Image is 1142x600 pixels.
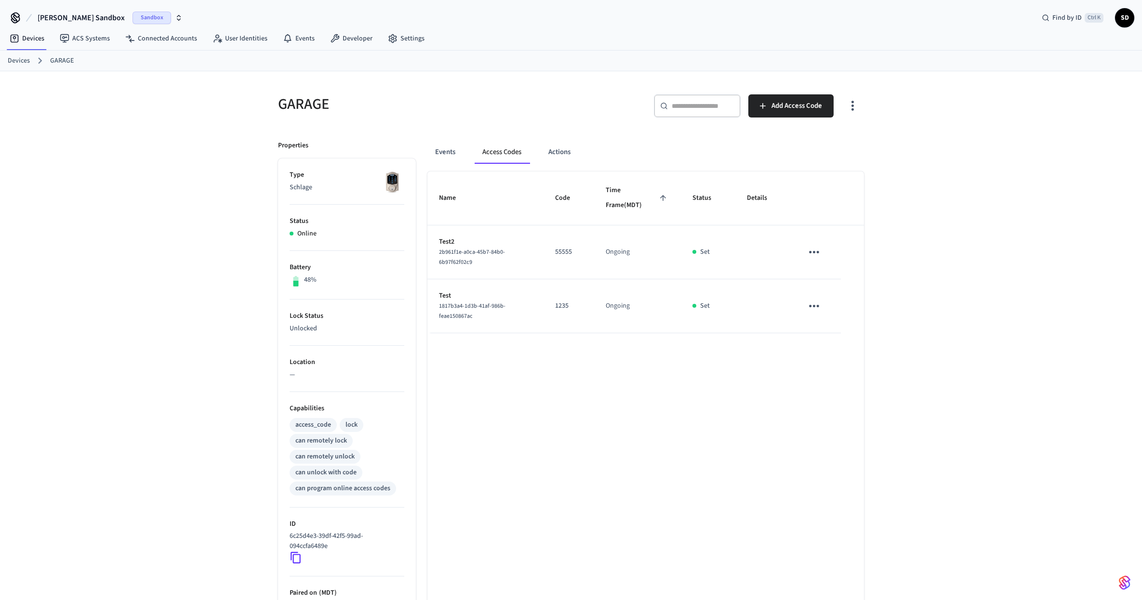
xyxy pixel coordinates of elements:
[52,30,118,47] a: ACS Systems
[439,291,532,301] p: Test
[439,191,468,206] span: Name
[275,30,322,47] a: Events
[290,404,404,414] p: Capabilities
[290,370,404,380] p: —
[295,452,355,462] div: can remotely unlock
[304,275,317,285] p: 48%
[700,301,710,311] p: Set
[290,311,404,321] p: Lock Status
[439,302,505,320] span: 1817b3a4-1d3b-41af-986b-feae150867ac
[317,588,337,598] span: ( MDT )
[692,191,724,206] span: Status
[290,170,404,180] p: Type
[594,279,680,333] td: Ongoing
[427,141,864,164] div: ant example
[322,30,380,47] a: Developer
[38,12,125,24] span: [PERSON_NAME] Sandbox
[771,100,822,112] span: Add Access Code
[295,420,331,430] div: access_code
[594,225,680,279] td: Ongoing
[541,141,578,164] button: Actions
[295,468,357,478] div: can unlock with code
[475,141,529,164] button: Access Codes
[295,483,390,494] div: can program online access codes
[380,30,432,47] a: Settings
[439,248,505,266] span: 2b961f1e-a0ca-45b7-84b0-6b97f62f02c9
[205,30,275,47] a: User Identities
[278,94,565,114] h5: GARAGE
[290,324,404,334] p: Unlocked
[747,191,780,206] span: Details
[290,357,404,367] p: Location
[1034,9,1111,26] div: Find by IDCtrl K
[555,191,583,206] span: Code
[555,301,583,311] p: 1235
[297,229,317,239] p: Online
[555,247,583,257] p: 55555
[1115,8,1134,27] button: SD
[700,247,710,257] p: Set
[1052,13,1082,23] span: Find by ID
[8,56,30,66] a: Devices
[118,30,205,47] a: Connected Accounts
[278,141,308,151] p: Properties
[50,56,74,66] a: GARAGE
[606,183,669,213] span: Time Frame(MDT)
[345,420,358,430] div: lock
[1116,9,1133,26] span: SD
[439,237,532,247] p: Test2
[380,170,404,194] img: Schlage Sense Smart Deadbolt with Camelot Trim, Front
[290,519,404,529] p: ID
[295,436,347,446] div: can remotely lock
[427,141,463,164] button: Events
[290,183,404,193] p: Schlage
[1085,13,1103,23] span: Ctrl K
[290,588,404,598] p: Paired on
[290,531,400,551] p: 6c25d4e3-39df-42f5-99ad-094ccfa6489e
[2,30,52,47] a: Devices
[290,216,404,226] p: Status
[1119,575,1130,590] img: SeamLogoGradient.69752ec5.svg
[133,12,171,24] span: Sandbox
[427,171,864,333] table: sticky table
[290,262,404,273] p: Battery
[748,94,834,117] button: Add Access Code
